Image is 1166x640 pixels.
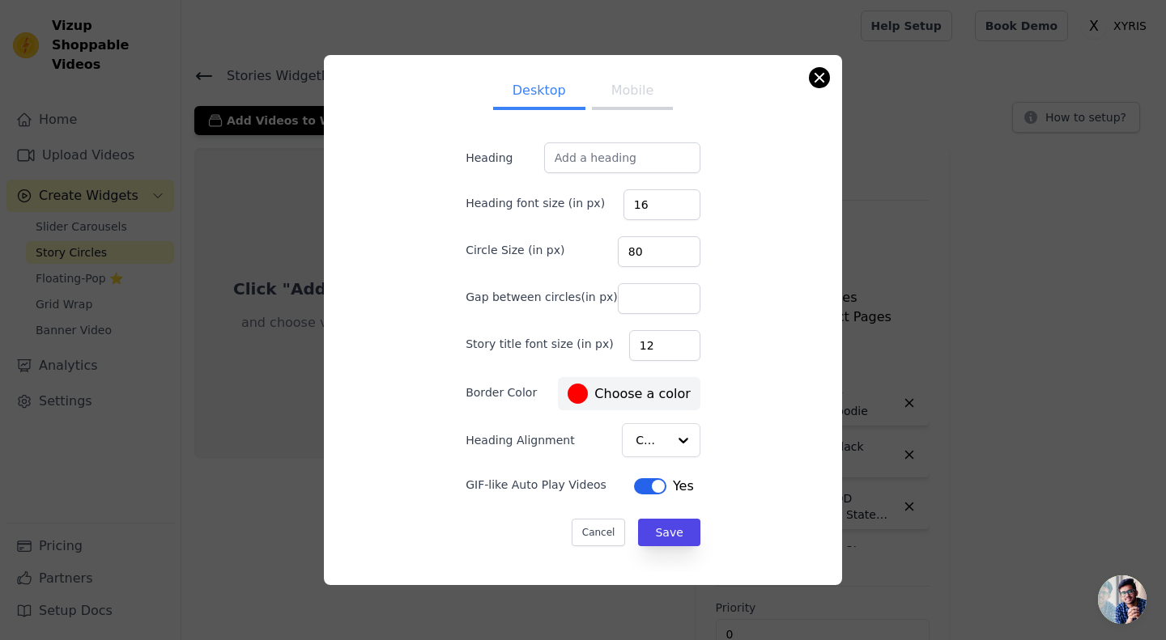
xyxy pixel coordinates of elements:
input: Add a heading [544,142,700,173]
label: Heading Alignment [466,432,577,448]
button: Save [638,519,700,546]
label: Story title font size (in px) [466,336,613,352]
label: Circle Size (in px) [466,242,564,258]
label: Border Color [466,384,537,401]
label: Heading [466,150,544,166]
label: GIF-like Auto Play Videos [466,477,606,493]
button: Desktop [493,74,585,110]
label: Heading font size (in px) [466,195,605,211]
label: Gap between circles(in px) [466,289,618,305]
button: Mobile [592,74,673,110]
button: Cancel [572,519,626,546]
button: Close modal [810,68,829,87]
span: Yes [673,477,694,496]
div: Open chat [1098,575,1147,624]
label: Choose a color [568,384,690,404]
